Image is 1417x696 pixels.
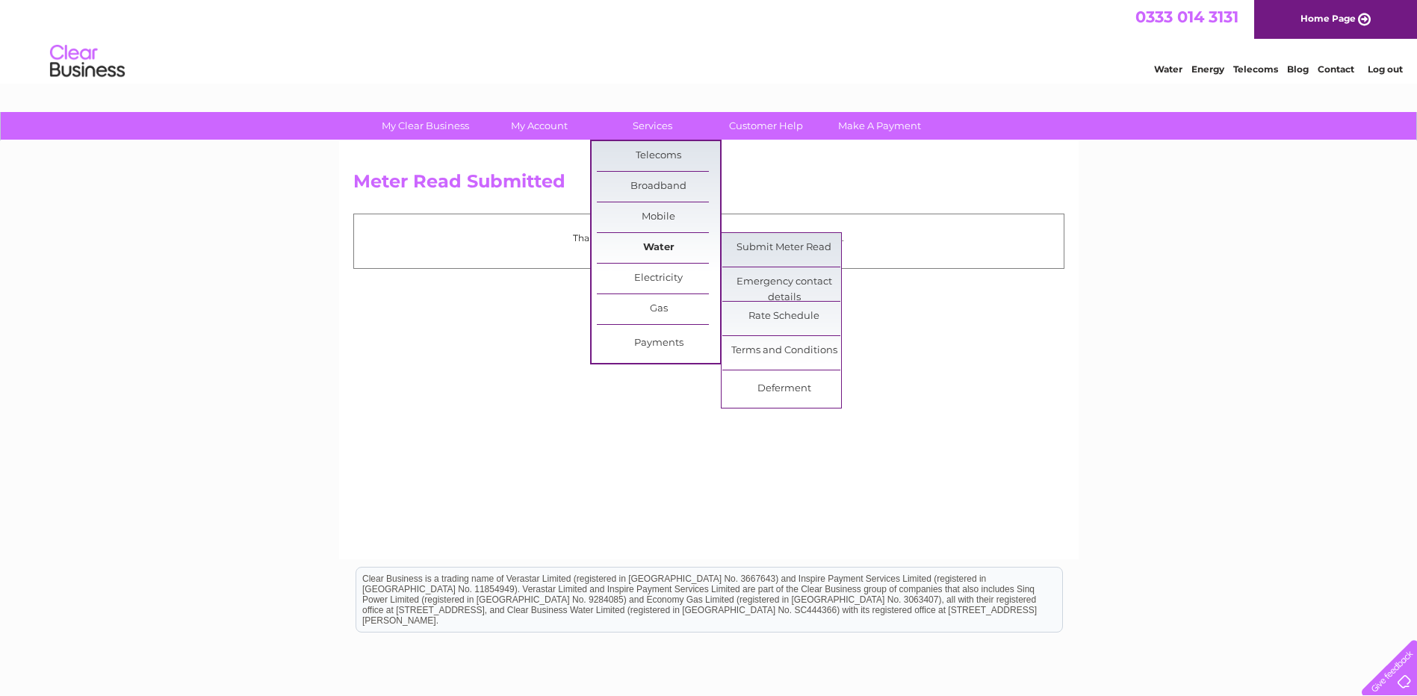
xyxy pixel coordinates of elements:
a: Submit Meter Read [722,233,846,263]
a: Customer Help [704,112,828,140]
a: Payments [597,329,720,358]
a: Blog [1287,63,1309,75]
a: Services [591,112,714,140]
a: Make A Payment [818,112,941,140]
a: Log out [1368,63,1403,75]
a: Gas [597,294,720,324]
p: Thank you for your time, your meter read has been received. [362,231,1056,245]
a: Telecoms [1233,63,1278,75]
a: Mobile [597,202,720,232]
a: Energy [1191,63,1224,75]
a: 0333 014 3131 [1135,7,1238,26]
div: Clear Business is a trading name of Verastar Limited (registered in [GEOGRAPHIC_DATA] No. 3667643... [356,8,1062,72]
a: Water [597,233,720,263]
a: My Clear Business [364,112,487,140]
a: Deferment [722,374,846,404]
a: Broadband [597,172,720,202]
a: Contact [1318,63,1354,75]
a: My Account [477,112,601,140]
h2: Meter Read Submitted [353,171,1064,199]
a: Telecoms [597,141,720,171]
a: Water [1154,63,1182,75]
a: Emergency contact details [722,267,846,297]
a: Terms and Conditions [722,336,846,366]
a: Rate Schedule [722,302,846,332]
a: Electricity [597,264,720,293]
img: logo.png [49,39,125,84]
